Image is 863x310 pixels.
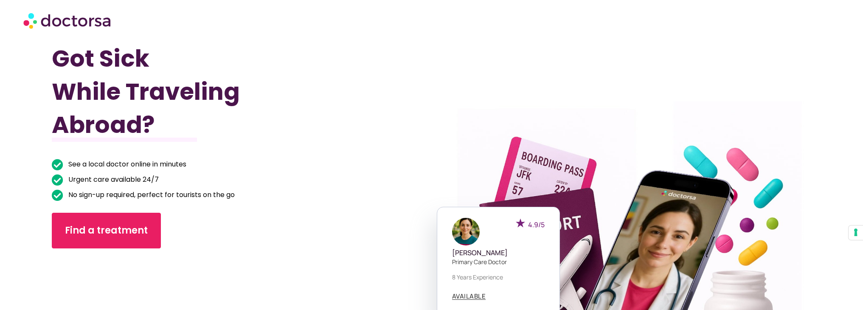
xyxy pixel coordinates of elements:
[52,213,161,248] a: Find a treatment
[52,42,374,141] h1: Got Sick While Traveling Abroad?
[452,273,545,282] p: 8 years experience
[66,174,159,186] span: Urgent care available 24/7
[452,249,545,257] h5: [PERSON_NAME]
[849,225,863,240] button: Your consent preferences for tracking technologies
[528,220,545,229] span: 4.9/5
[452,293,486,299] span: AVAILABLE
[452,257,545,266] p: Primary care doctor
[66,158,186,170] span: See a local doctor online in minutes
[66,189,235,201] span: No sign-up required, perfect for tourists on the go
[452,293,486,300] a: AVAILABLE
[65,224,148,237] span: Find a treatment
